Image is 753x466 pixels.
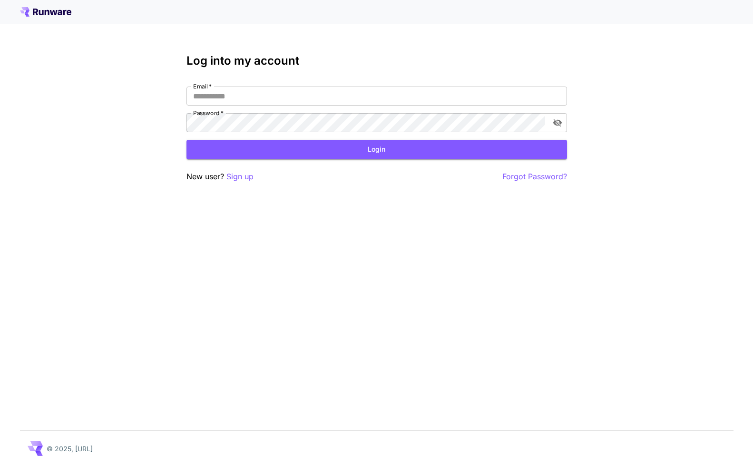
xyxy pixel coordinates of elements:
[186,171,254,183] p: New user?
[193,82,212,90] label: Email
[186,140,567,159] button: Login
[502,171,567,183] button: Forgot Password?
[193,109,224,117] label: Password
[186,54,567,68] h3: Log into my account
[47,444,93,454] p: © 2025, [URL]
[226,171,254,183] button: Sign up
[549,114,566,131] button: toggle password visibility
